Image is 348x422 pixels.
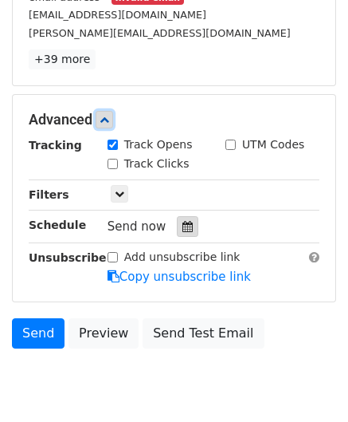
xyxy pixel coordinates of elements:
[29,27,291,39] small: [PERSON_NAME][EMAIL_ADDRESS][DOMAIN_NAME]
[242,136,304,153] label: UTM Codes
[108,219,166,234] span: Send now
[124,136,193,153] label: Track Opens
[29,251,107,264] strong: Unsubscribe
[29,49,96,69] a: +39 more
[29,139,82,152] strong: Tracking
[108,270,251,284] a: Copy unsubscribe link
[68,318,139,349] a: Preview
[29,111,319,128] h5: Advanced
[124,156,190,172] label: Track Clicks
[12,318,65,349] a: Send
[124,249,240,266] label: Add unsubscribe link
[268,345,348,422] iframe: Chat Widget
[29,9,206,21] small: [EMAIL_ADDRESS][DOMAIN_NAME]
[143,318,264,349] a: Send Test Email
[29,219,86,231] strong: Schedule
[29,188,69,201] strong: Filters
